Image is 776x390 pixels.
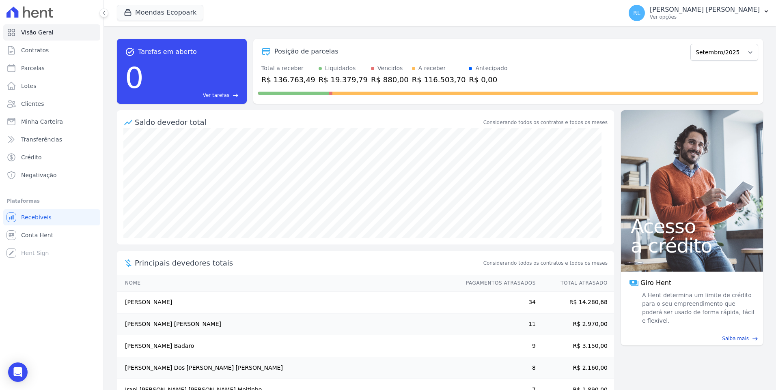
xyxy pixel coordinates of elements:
span: Considerando todos os contratos e todos os meses [483,259,608,267]
td: R$ 2.970,00 [536,313,614,335]
td: R$ 3.150,00 [536,335,614,357]
span: Saiba mais [722,335,749,342]
span: east [752,336,758,342]
a: Transferências [3,131,100,148]
p: [PERSON_NAME] [PERSON_NAME] [650,6,760,14]
div: Liquidados [325,64,356,73]
div: R$ 0,00 [469,74,507,85]
td: 34 [458,291,536,313]
p: Ver opções [650,14,760,20]
td: 11 [458,313,536,335]
div: Posição de parcelas [274,47,338,56]
a: Recebíveis [3,209,100,225]
span: task_alt [125,47,135,57]
span: Giro Hent [640,278,671,288]
td: [PERSON_NAME] [117,291,458,313]
a: Saiba mais east [626,335,758,342]
th: Total Atrasado [536,275,614,291]
span: Conta Hent [21,231,53,239]
span: Principais devedores totais [135,257,482,268]
span: Acesso [631,216,753,236]
div: Plataformas [6,196,97,206]
a: Minha Carteira [3,114,100,130]
span: Lotes [21,82,37,90]
a: Visão Geral [3,24,100,41]
a: Crédito [3,149,100,165]
span: a crédito [631,236,753,255]
td: [PERSON_NAME] Badaro [117,335,458,357]
th: Pagamentos Atrasados [458,275,536,291]
span: Crédito [21,153,42,161]
a: Negativação [3,167,100,183]
span: east [233,92,239,99]
td: 9 [458,335,536,357]
td: R$ 2.160,00 [536,357,614,379]
span: Minha Carteira [21,118,63,126]
button: RL [PERSON_NAME] [PERSON_NAME] Ver opções [622,2,776,24]
span: Parcelas [21,64,45,72]
span: A Hent determina um limite de crédito para o seu empreendimento que poderá ser usado de forma ráp... [640,291,755,325]
td: R$ 14.280,68 [536,291,614,313]
td: 8 [458,357,536,379]
a: Ver tarefas east [147,92,239,99]
a: Clientes [3,96,100,112]
div: R$ 136.763,49 [261,74,315,85]
td: [PERSON_NAME] [PERSON_NAME] [117,313,458,335]
span: Contratos [21,46,49,54]
a: Lotes [3,78,100,94]
a: Conta Hent [3,227,100,243]
th: Nome [117,275,458,291]
button: Moendas Ecopoark [117,5,203,20]
span: Visão Geral [21,28,54,36]
div: R$ 19.379,79 [319,74,368,85]
span: Clientes [21,100,44,108]
span: Negativação [21,171,57,179]
div: Antecipado [475,64,507,73]
div: R$ 880,00 [371,74,409,85]
span: Tarefas em aberto [138,47,197,57]
div: Considerando todos os contratos e todos os meses [483,119,608,126]
div: A receber [418,64,446,73]
div: 0 [125,57,144,99]
span: RL [633,10,640,16]
a: Parcelas [3,60,100,76]
div: Vencidos [377,64,403,73]
a: Contratos [3,42,100,58]
div: R$ 116.503,70 [412,74,466,85]
span: Transferências [21,135,62,144]
div: Open Intercom Messenger [8,362,28,382]
div: Saldo devedor total [135,117,482,128]
span: Recebíveis [21,213,52,221]
span: Ver tarefas [203,92,229,99]
div: Total a receber [261,64,315,73]
td: [PERSON_NAME] Dos [PERSON_NAME] [PERSON_NAME] [117,357,458,379]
